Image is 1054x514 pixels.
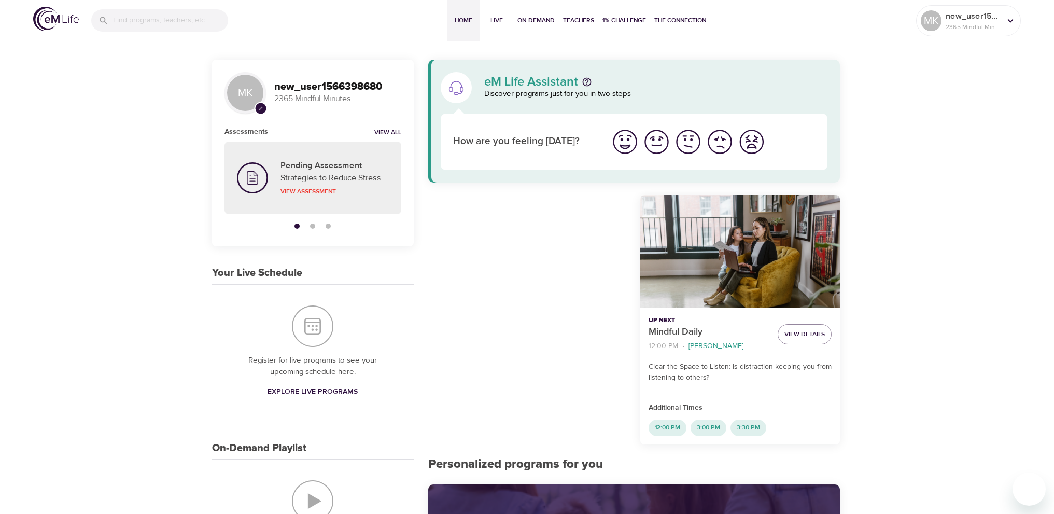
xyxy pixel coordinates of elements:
[674,128,702,156] img: ok
[649,420,686,436] div: 12:00 PM
[649,325,769,339] p: Mindful Daily
[602,15,646,26] span: 1% Challenge
[691,423,726,432] span: 3:00 PM
[784,329,825,340] span: View Details
[649,402,832,413] p: Additional Times
[682,339,684,353] li: ·
[778,324,832,344] button: View Details
[730,423,766,432] span: 3:30 PM
[212,267,302,279] h3: Your Live Schedule
[654,15,706,26] span: The Connection
[736,126,767,158] button: I'm feeling worst
[642,128,671,156] img: good
[921,10,941,31] div: MK
[268,385,358,398] span: Explore Live Programs
[233,355,393,378] p: Register for live programs to see your upcoming schedule here.
[946,22,1001,32] p: 2365 Mindful Minutes
[451,15,476,26] span: Home
[280,172,389,184] p: Strategies to Reduce Stress
[649,423,686,432] span: 12:00 PM
[946,10,1001,22] p: new_user1566398680
[641,126,672,158] button: I'm feeling good
[484,15,509,26] span: Live
[453,134,597,149] p: How are you feeling [DATE]?
[212,442,306,454] h3: On-Demand Playlist
[448,79,465,96] img: eM Life Assistant
[113,9,228,32] input: Find programs, teachers, etc...
[563,15,594,26] span: Teachers
[730,420,766,436] div: 3:30 PM
[691,420,726,436] div: 3:00 PM
[484,76,578,88] p: eM Life Assistant
[374,129,401,137] a: View all notifications
[224,72,266,114] div: MK
[517,15,555,26] span: On-Demand
[706,128,734,156] img: bad
[280,187,389,196] p: View Assessment
[428,457,840,472] h2: Personalized programs for you
[274,93,401,105] p: 2365 Mindful Minutes
[263,382,362,401] a: Explore Live Programs
[649,339,769,353] nav: breadcrumb
[649,341,678,352] p: 12:00 PM
[280,160,389,171] h5: Pending Assessment
[640,195,840,308] button: Mindful Daily
[649,362,832,383] p: Clear the Space to Listen: Is distraction keeping you from listening to others?
[1013,473,1046,506] iframe: Button to launch messaging window
[688,341,743,352] p: [PERSON_NAME]
[672,126,704,158] button: I'm feeling ok
[33,7,79,31] img: logo
[609,126,641,158] button: I'm feeling great
[611,128,639,156] img: great
[704,126,736,158] button: I'm feeling bad
[292,305,333,347] img: Your Live Schedule
[737,128,766,156] img: worst
[224,126,268,137] h6: Assessments
[274,81,401,93] h3: new_user1566398680
[484,88,828,100] p: Discover programs just for you in two steps
[649,316,769,325] p: Up Next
